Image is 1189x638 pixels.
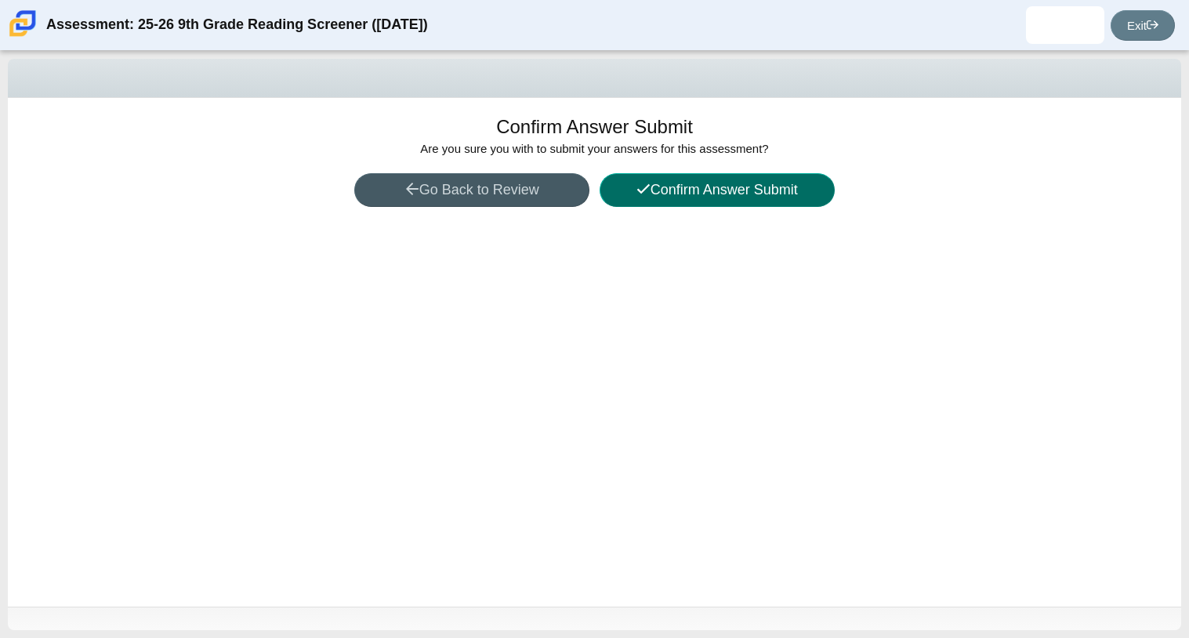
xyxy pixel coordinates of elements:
[600,173,835,207] button: Confirm Answer Submit
[420,142,768,155] span: Are you sure you with to submit your answers for this assessment?
[46,6,428,44] div: Assessment: 25-26 9th Grade Reading Screener ([DATE])
[6,7,39,40] img: Carmen School of Science & Technology
[6,29,39,42] a: Carmen School of Science & Technology
[1111,10,1175,41] a: Exit
[496,114,693,140] h1: Confirm Answer Submit
[1053,13,1078,38] img: matthew.ferrervega.SuSNv1
[354,173,589,207] button: Go Back to Review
